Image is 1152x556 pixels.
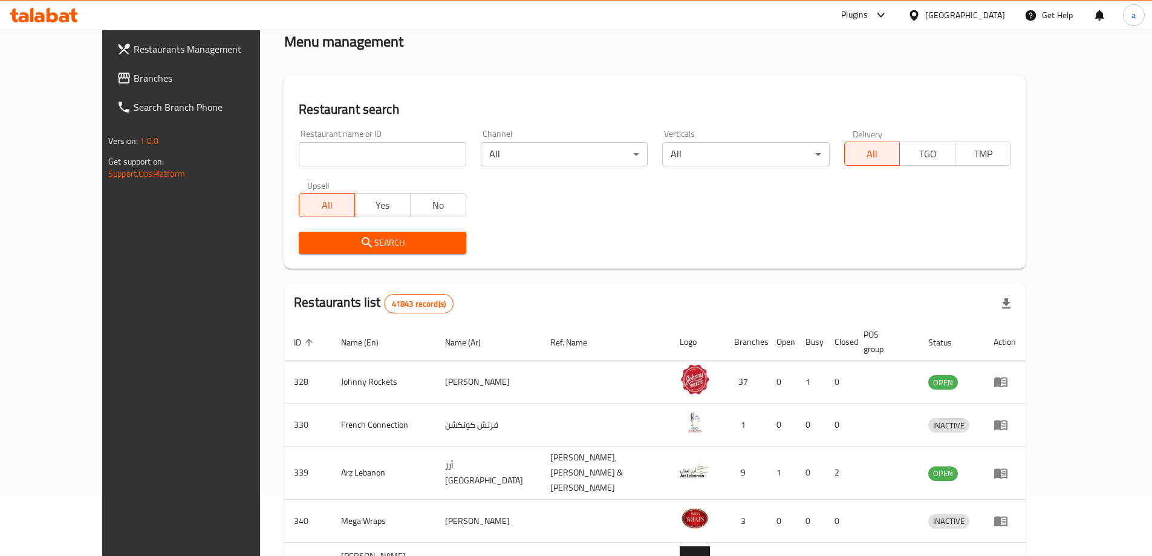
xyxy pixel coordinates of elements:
td: Mega Wraps [331,500,435,543]
span: All [850,145,896,163]
span: Branches [134,71,285,85]
button: All [844,142,900,166]
div: All [481,142,648,166]
span: All [304,197,350,214]
td: 1 [767,446,796,500]
span: Search [308,235,456,250]
div: Menu [994,374,1016,389]
span: Name (Ar) [445,335,496,350]
td: 3 [724,500,767,543]
th: Busy [796,324,825,361]
a: Search Branch Phone [107,93,295,122]
th: Logo [670,324,724,361]
button: Yes [354,193,411,217]
th: Open [767,324,796,361]
td: 339 [284,446,331,500]
button: All [299,193,355,217]
span: Search Branch Phone [134,100,285,114]
td: أرز [GEOGRAPHIC_DATA] [435,446,541,500]
span: INACTIVE [928,514,969,528]
th: Action [984,324,1026,361]
span: TGO [905,145,951,163]
span: Yes [360,197,406,214]
button: Search [299,232,466,254]
td: 340 [284,500,331,543]
span: 41843 record(s) [385,298,453,310]
div: Menu [994,417,1016,432]
th: Branches [724,324,767,361]
div: OPEN [928,466,958,481]
div: Export file [992,289,1021,318]
td: 2 [825,446,854,500]
td: Johnny Rockets [331,361,435,404]
td: فرنش كونكشن [435,404,541,446]
span: INACTIVE [928,419,969,433]
div: Menu [994,514,1016,528]
button: TMP [955,142,1011,166]
span: Get support on: [108,154,164,169]
img: French Connection [680,407,710,437]
td: 1 [724,404,767,446]
td: 0 [796,500,825,543]
button: TGO [899,142,955,166]
span: a [1131,8,1136,22]
td: 0 [796,446,825,500]
span: Name (En) [341,335,394,350]
div: [GEOGRAPHIC_DATA] [925,8,1005,22]
span: Restaurants Management [134,42,285,56]
div: Plugins [841,8,868,22]
td: 0 [825,361,854,404]
td: 0 [796,404,825,446]
div: Menu [994,466,1016,480]
img: Johnny Rockets [680,364,710,394]
td: 0 [767,361,796,404]
td: 330 [284,404,331,446]
h2: Menu management [284,32,403,51]
div: All [662,142,829,166]
label: Upsell [307,181,330,189]
div: OPEN [928,375,958,390]
span: 1.0.0 [140,133,158,149]
h2: Restaurants list [294,293,454,313]
td: 328 [284,361,331,404]
span: TMP [960,145,1006,163]
td: 1 [796,361,825,404]
td: French Connection [331,404,435,446]
label: Delivery [853,129,883,138]
img: Mega Wraps [680,503,710,534]
span: OPEN [928,376,958,390]
td: [PERSON_NAME],[PERSON_NAME] & [PERSON_NAME] [541,446,671,500]
button: No [410,193,466,217]
td: Arz Lebanon [331,446,435,500]
h2: Restaurant search [299,100,1011,119]
div: Total records count [384,294,454,313]
td: 0 [767,500,796,543]
td: 0 [825,404,854,446]
img: Arz Lebanon [680,456,710,486]
td: [PERSON_NAME] [435,500,541,543]
td: 9 [724,446,767,500]
span: ID [294,335,317,350]
span: POS group [864,327,904,356]
td: [PERSON_NAME] [435,361,541,404]
th: Closed [825,324,854,361]
input: Search for restaurant name or ID.. [299,142,466,166]
a: Branches [107,64,295,93]
span: OPEN [928,466,958,480]
a: Support.OpsPlatform [108,166,185,182]
span: Version: [108,133,138,149]
td: 37 [724,361,767,404]
span: No [415,197,461,214]
span: Status [928,335,968,350]
a: Restaurants Management [107,34,295,64]
td: 0 [825,500,854,543]
td: 0 [767,404,796,446]
span: Ref. Name [550,335,603,350]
